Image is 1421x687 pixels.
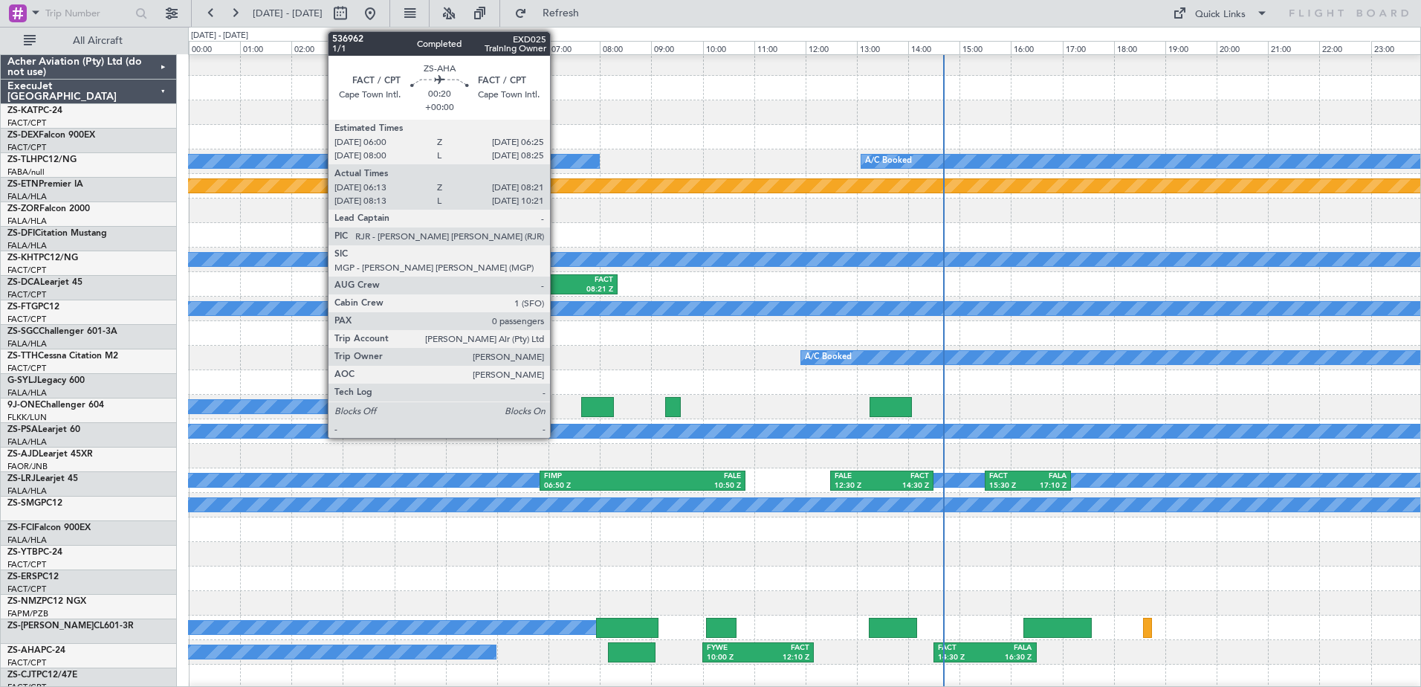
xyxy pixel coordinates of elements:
div: 01:00 [240,41,291,54]
div: 10:00 [703,41,754,54]
button: Refresh [508,1,597,25]
div: 14:30 Z [938,653,985,663]
a: FALA/HLA [7,436,47,448]
a: FACT/CPT [7,142,46,153]
a: ZS-LRJLearjet 45 [7,474,78,483]
span: ZS-TLH [7,155,37,164]
span: ZS-LRJ [7,474,36,483]
a: 9J-ONEChallenger 604 [7,401,104,410]
button: All Aircraft [16,29,161,53]
div: FALA [1028,471,1066,482]
span: ZS-FTG [7,303,38,312]
a: ZS-DCALearjet 45 [7,278,82,287]
span: ZS-DFI [7,229,35,238]
a: ZS-AHAPC-24 [7,646,65,655]
div: 20:00 [1217,41,1268,54]
a: FABA/null [7,167,45,178]
div: 18:00 [1114,41,1165,54]
span: ZS-KAT [7,106,38,115]
span: ZS-NMZ [7,597,42,606]
div: [DATE] - [DATE] [191,30,248,42]
a: FACT/CPT [7,265,46,276]
a: ZS-KHTPC12/NG [7,254,78,262]
span: Refresh [530,8,592,19]
a: ZS-SGCChallenger 601-3A [7,327,117,336]
a: ZS-ETNPremier IA [7,180,83,189]
span: ZS-[PERSON_NAME] [7,622,94,630]
span: G-SYLJ [7,376,37,385]
div: A/C Booked [865,150,912,172]
div: FACT [758,643,809,654]
a: FACT/CPT [7,584,46,595]
div: FALE [835,471,881,482]
div: 22:00 [1319,41,1370,54]
a: FALA/HLA [7,191,47,202]
div: FACT [938,643,985,654]
span: ZS-CJT [7,671,36,680]
a: FLKK/LUN [7,412,47,423]
div: 08:21 Z [563,285,613,295]
div: 16:30 Z [985,653,1032,663]
div: FACT [989,471,1028,482]
div: Quick Links [1195,7,1246,22]
span: ZS-FCI [7,523,34,532]
div: 07:00 [548,41,600,54]
div: FACT [512,275,563,286]
a: FACT/CPT [7,559,46,570]
div: FACT [882,471,929,482]
a: ZS-YTBPC-24 [7,548,62,557]
a: FACT/CPT [7,657,46,668]
a: FALA/HLA [7,216,47,227]
div: 14:30 Z [882,481,929,491]
div: 06:00 [497,41,548,54]
a: FALA/HLA [7,338,47,349]
span: 9J-ONE [7,401,40,410]
a: FAOR/JNB [7,461,48,472]
div: 10:50 Z [642,481,741,491]
span: ZS-DCA [7,278,40,287]
div: 00:00 [189,41,240,54]
a: FALA/HLA [7,387,47,399]
div: 09:00 [651,41,702,54]
input: Trip Number [45,2,131,25]
a: G-SYLJLegacy 600 [7,376,85,385]
div: 11:00 [754,41,806,54]
span: ZS-ZOR [7,204,39,213]
a: ZS-CJTPC12/47E [7,671,77,680]
a: ZS-DEXFalcon 900EX [7,131,95,140]
div: 02:00 [291,41,343,54]
button: Quick Links [1165,1,1275,25]
span: ZS-PSA [7,425,38,434]
div: 06:50 Z [544,481,643,491]
a: FALA/HLA [7,240,47,251]
a: ZS-ZORFalcon 2000 [7,204,90,213]
a: ZS-FCIFalcon 900EX [7,523,91,532]
a: ZS-[PERSON_NAME]CL601-3R [7,622,134,630]
span: ZS-YTB [7,548,38,557]
div: 06:13 Z [512,285,563,295]
div: 16:00 [1011,41,1062,54]
span: ZS-AJD [7,450,39,459]
div: 12:00 [806,41,857,54]
a: ZS-TLHPC12/NG [7,155,77,164]
span: All Aircraft [39,36,157,46]
a: FALA/HLA [7,486,47,497]
a: FACT/CPT [7,363,46,374]
div: FALE [642,471,741,482]
div: 14:00 [908,41,959,54]
a: FACT/CPT [7,117,46,129]
span: ZS-TTH [7,352,38,361]
div: 15:30 Z [989,481,1028,491]
div: 13:00 [857,41,908,54]
a: ZS-FTGPC12 [7,303,59,312]
span: ZS-SGC [7,327,39,336]
div: 04:00 [395,41,446,54]
div: 10:00 Z [707,653,758,663]
div: 17:00 [1063,41,1114,54]
div: A/C Booked [805,346,852,369]
div: FACT [563,275,613,286]
span: ZS-ETN [7,180,39,189]
div: 21:00 [1268,41,1319,54]
div: 03:00 [343,41,394,54]
div: FIMP [544,471,643,482]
